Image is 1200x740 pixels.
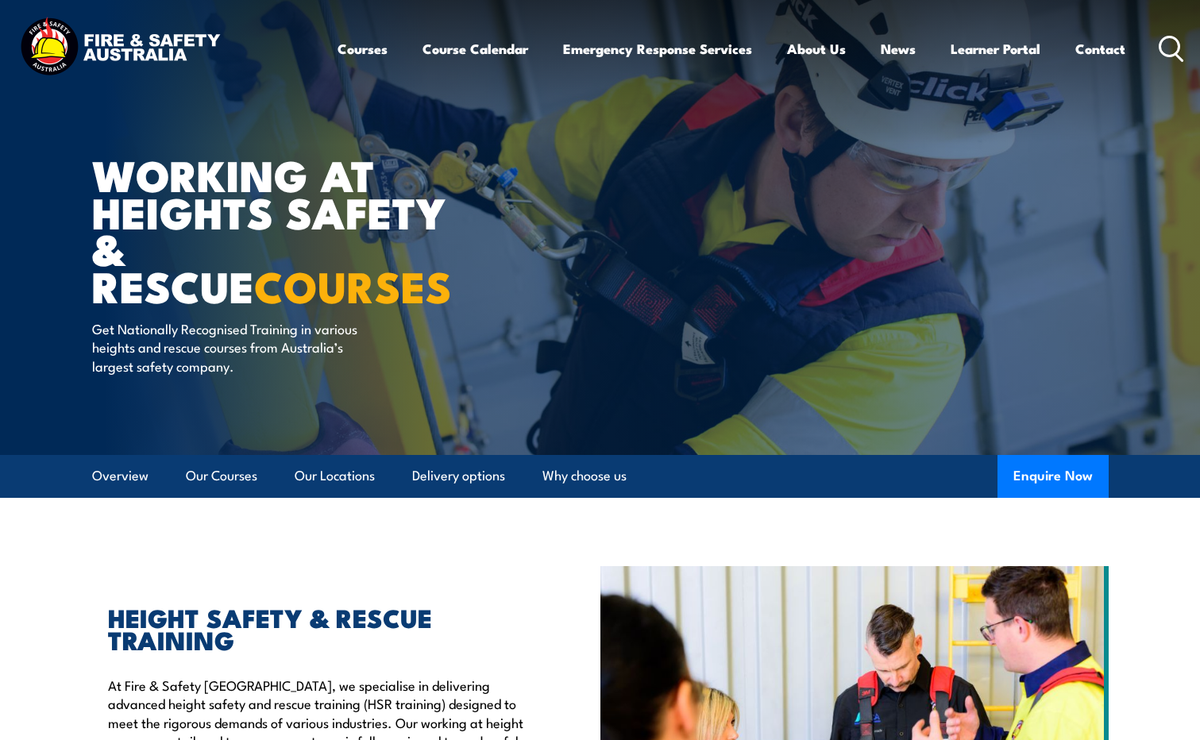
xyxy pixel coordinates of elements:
a: News [881,28,916,70]
h1: WORKING AT HEIGHTS SAFETY & RESCUE [92,156,484,304]
a: Delivery options [412,455,505,497]
a: Contact [1075,28,1125,70]
p: Get Nationally Recognised Training in various heights and rescue courses from Australia’s largest... [92,319,382,375]
button: Enquire Now [997,455,1109,498]
a: About Us [787,28,846,70]
h2: HEIGHT SAFETY & RESCUE TRAINING [108,606,527,650]
a: Course Calendar [423,28,528,70]
a: Emergency Response Services [563,28,752,70]
a: Overview [92,455,149,497]
a: Courses [338,28,388,70]
a: Our Locations [295,455,375,497]
a: Learner Portal [951,28,1040,70]
a: Our Courses [186,455,257,497]
strong: COURSES [254,252,452,318]
a: Why choose us [542,455,627,497]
